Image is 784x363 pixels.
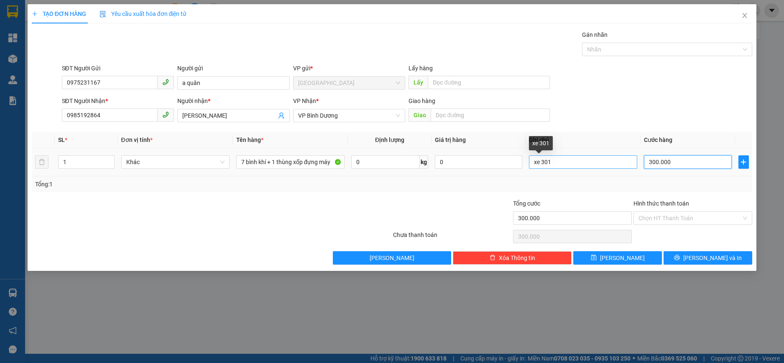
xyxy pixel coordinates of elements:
label: Hình thức thanh toán [633,200,689,207]
span: Giao [409,108,431,122]
div: Tổng: 1 [35,180,303,189]
span: Lấy [409,76,428,89]
div: Người gửi [177,64,290,73]
div: xe 301 [529,136,553,150]
span: Yêu cầu xuất hóa đơn điện tử [100,10,187,17]
span: plus [739,159,749,165]
input: 0 [435,155,522,169]
span: Đơn vị tính [121,136,153,143]
span: close [741,12,748,19]
div: SĐT Người Gửi [62,64,174,73]
span: printer [674,255,680,261]
span: [PERSON_NAME] [600,253,645,263]
span: kg [420,155,428,169]
span: user-add [278,112,285,119]
input: VD: Bàn, Ghế [236,155,345,169]
button: [PERSON_NAME] [333,251,452,265]
input: Dọc đường [431,108,550,122]
button: printer[PERSON_NAME] và In [664,251,752,265]
span: plus [32,11,38,17]
span: Khác [126,156,225,168]
span: Tên hàng [236,136,263,143]
span: Xóa Thông tin [499,253,535,263]
span: [PERSON_NAME] [370,253,414,263]
button: delete [35,155,49,169]
button: plus [738,155,749,169]
span: SL [58,136,65,143]
span: Cước hàng [644,136,672,143]
input: Ghi Chú [529,155,637,169]
span: Tổng cước [513,200,540,207]
input: Dọc đường [428,76,550,89]
th: Ghi chú [526,132,641,148]
span: Giá trị hàng [435,136,466,143]
span: phone [162,79,169,85]
div: Người nhận [177,96,290,106]
span: phone [162,111,169,118]
span: save [591,255,597,261]
img: icon [100,11,106,18]
div: VP gửi [293,64,406,73]
span: delete [490,255,495,261]
span: Định lượng [375,136,404,143]
button: Close [733,4,756,28]
div: Chưa thanh toán [392,230,513,245]
span: TẠO ĐƠN HÀNG [32,10,86,17]
span: Đà Lạt [298,77,401,89]
span: VP Bình Dương [298,109,401,122]
div: SĐT Người Nhận [62,96,174,106]
span: VP Nhận [293,98,316,104]
button: save[PERSON_NAME] [573,251,662,265]
label: Gán nhãn [582,31,608,38]
span: [PERSON_NAME] và In [683,253,742,263]
span: Lấy hàng [409,65,433,72]
button: deleteXóa Thông tin [453,251,572,265]
span: Giao hàng [409,98,435,104]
